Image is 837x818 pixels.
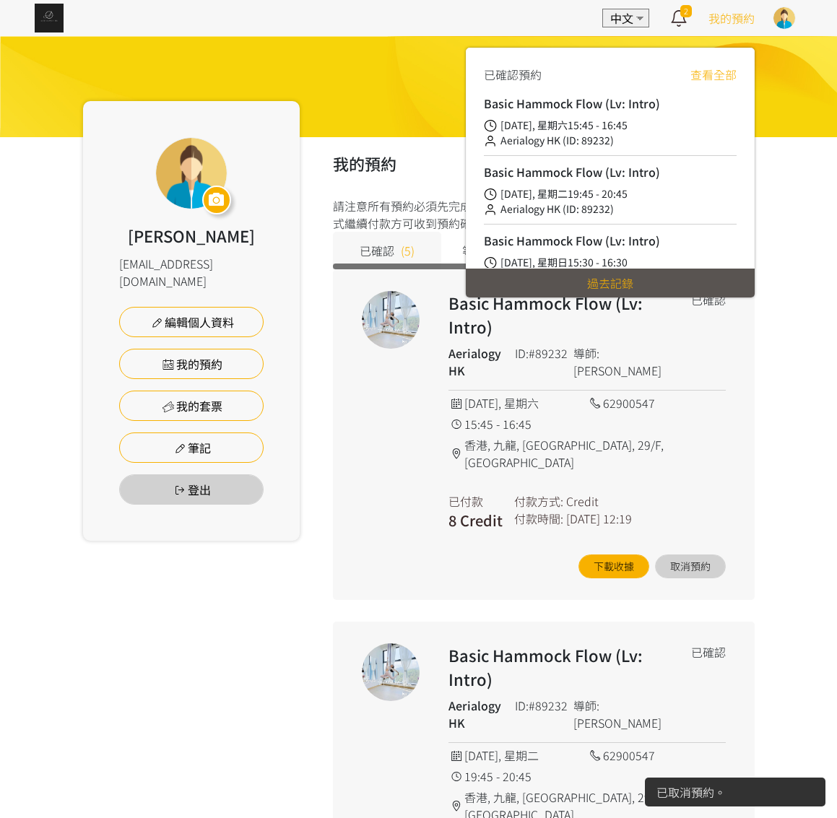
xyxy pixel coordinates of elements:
div: [DATE], 星期六 [448,394,587,412]
h4: Aerialogy HK [448,697,509,731]
span: 已確認 [360,242,394,259]
div: [EMAIL_ADDRESS][DOMAIN_NAME] [119,255,264,290]
a: 我的預約 [119,349,264,379]
div: 付款時間: [514,510,563,527]
div: 已取消預約。 [656,783,814,801]
button: 取消預約 [655,554,726,578]
div: ID:#89232 [515,697,568,731]
h4: Basic Hammock Flow (Lv: Intro) [484,232,737,249]
span: 2 [680,5,692,17]
div: [DATE], 星期日15:30 - 16:30 [484,255,737,270]
h4: Basic Hammock Flow (Lv: Intro) [484,163,737,180]
div: 已確認 [691,643,726,661]
span: (5) [401,242,415,259]
a: 我的套票 [119,391,264,421]
div: 15:45 - 16:45 [448,415,587,432]
h2: Basic Hammock Flow (Lv: Intro) [448,291,670,339]
div: Credit [566,492,599,510]
a: 編輯個人資料 [119,307,264,337]
a: 過去記錄 [587,274,633,292]
div: 付款方式: [514,492,563,510]
div: [DATE] 12:19 [566,510,632,527]
span: 香港, 九龍, [GEOGRAPHIC_DATA], 29/F, [GEOGRAPHIC_DATA] [464,436,725,471]
a: 筆記 [119,432,264,463]
div: 導師:[PERSON_NAME] [573,697,669,731]
a: 下載收據 [578,554,649,578]
div: [DATE], 星期二19:45 - 20:45 [484,186,737,201]
h4: Aerialogy HK [448,344,509,379]
span: 等候付款 [462,242,508,259]
div: 已付款 [448,492,503,510]
a: 查看全部 [690,66,737,83]
div: 19:45 - 20:45 [448,767,587,785]
h2: Basic Hammock Flow (Lv: Intro) [448,643,670,691]
div: ID:#89232 [515,344,568,379]
img: img_61c0148bb0266 [35,4,64,32]
div: [PERSON_NAME] [128,224,255,248]
div: 已確認 [691,291,726,308]
span: 已確認預約 [484,66,542,83]
h2: 我的預約 [333,152,755,175]
div: Aerialogy HK (ID: 89232) [484,201,737,217]
button: 登出 [119,474,264,505]
div: Aerialogy HK (ID: 89232) [484,133,737,148]
a: 我的預約 [708,9,755,27]
div: [DATE], 星期二 [448,747,587,764]
div: 導師:[PERSON_NAME] [573,344,669,379]
div: [DATE], 星期六15:45 - 16:45 [484,118,737,133]
h4: Basic Hammock Flow (Lv: Intro) [484,95,737,112]
h3: 8 Credit [448,510,503,531]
